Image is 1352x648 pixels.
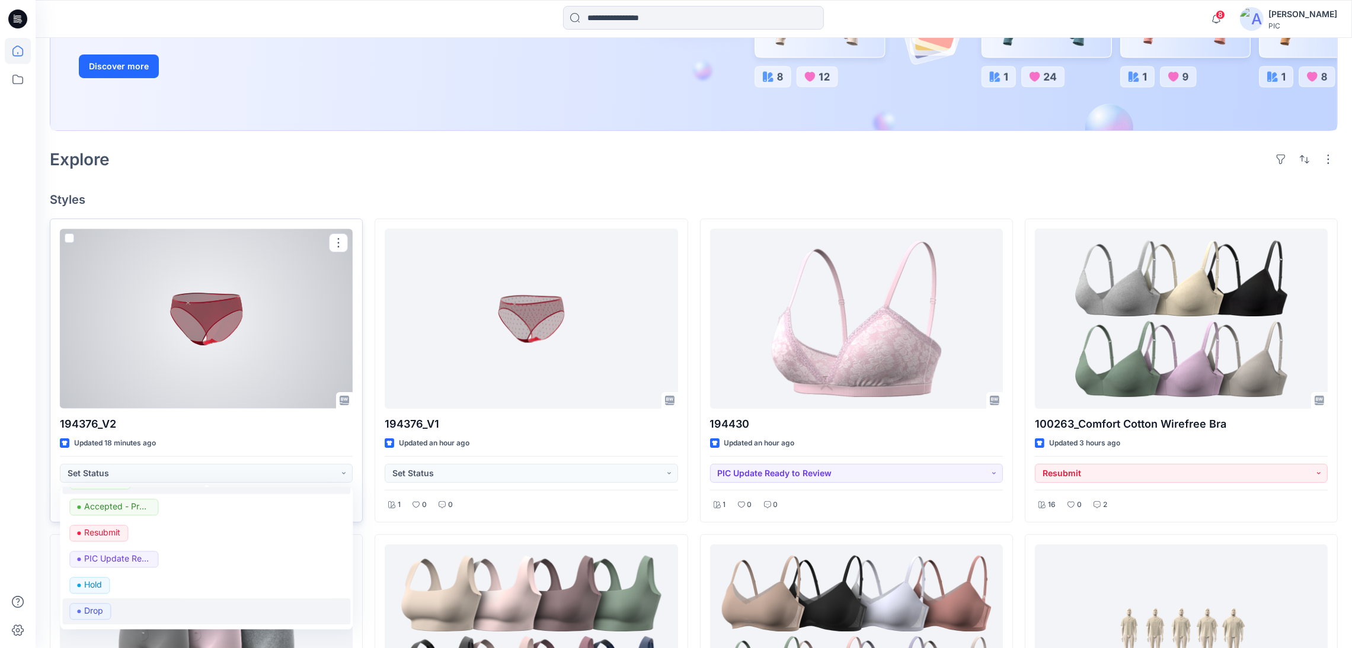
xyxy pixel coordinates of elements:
[85,499,151,515] p: Accepted - Proceed to Retailer SZ
[85,604,104,619] p: Drop
[85,473,123,489] p: Accepted
[385,416,677,432] p: 194376_V1
[747,499,752,511] p: 0
[60,416,353,432] p: 194376_V2
[1268,7,1337,21] div: [PERSON_NAME]
[710,416,1003,432] p: 194430
[74,437,156,450] p: Updated 18 minutes ago
[1077,499,1082,511] p: 0
[50,193,1338,207] h4: Styles
[448,499,453,511] p: 0
[398,499,401,511] p: 1
[1103,499,1107,511] p: 2
[1216,10,1225,20] span: 8
[85,551,151,567] p: PIC Update Ready to Review
[774,499,778,511] p: 0
[60,229,353,408] a: 194376_V2
[724,437,795,450] p: Updated an hour ago
[1048,499,1056,511] p: 16
[1268,21,1337,30] div: PIC
[710,229,1003,408] a: 194430
[50,150,110,169] h2: Explore
[1035,416,1328,432] p: 100263_Comfort Cotton Wirefree Bra
[399,437,469,450] p: Updated an hour ago
[723,499,726,511] p: 1
[1240,7,1264,31] img: avatar
[385,229,677,408] a: 194376_V1
[1049,437,1120,450] p: Updated 3 hours ago
[85,525,121,541] p: Resubmit
[422,499,427,511] p: 0
[1035,229,1328,408] a: 100263_Comfort Cotton Wirefree Bra
[85,578,103,593] p: Hold
[79,54,159,78] button: Discover more
[79,54,346,78] a: Discover more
